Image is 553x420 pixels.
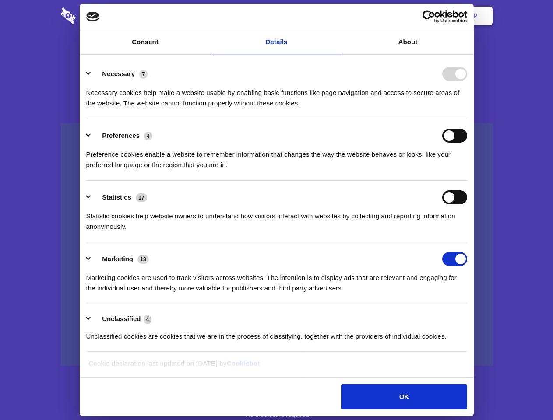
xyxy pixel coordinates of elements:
button: OK [341,384,467,409]
iframe: Drift Widget Chat Controller [509,376,542,409]
button: Unclassified (4) [86,314,157,325]
div: Preference cookies enable a website to remember information that changes the way the website beha... [86,143,467,170]
span: 17 [136,193,147,202]
label: Preferences [102,132,140,139]
button: Statistics (17) [86,190,153,204]
span: 4 [144,132,152,140]
button: Marketing (13) [86,252,155,266]
span: 13 [137,255,149,264]
a: Consent [80,30,211,54]
a: Usercentrics Cookiebot - opens in a new window [391,10,467,23]
a: Contact [355,2,395,29]
img: logo-wordmark-white-trans-d4663122ce5f474addd5e946df7df03e33cb6a1c49d2221995e7729f52c070b2.svg [61,7,136,24]
span: 7 [139,70,148,79]
button: Necessary (7) [86,67,153,81]
div: Statistic cookies help website owners to understand how visitors interact with websites by collec... [86,204,467,232]
img: logo [86,12,99,21]
a: Cookiebot [227,360,260,367]
a: Wistia video thumbnail [61,123,493,366]
label: Necessary [102,70,135,77]
h1: Eliminate Slack Data Loss. [61,39,493,71]
div: Marketing cookies are used to track visitors across websites. The intention is to display ads tha... [86,266,467,294]
h4: Auto-redaction of sensitive data, encrypted data sharing and self-destructing private chats. Shar... [61,80,493,108]
button: Preferences (4) [86,129,158,143]
a: Details [211,30,342,54]
div: Necessary cookies help make a website usable by enabling basic functions like page navigation and... [86,81,467,108]
div: Cookie declaration last updated on [DATE] by [82,358,471,375]
a: Pricing [257,2,295,29]
a: Login [397,2,435,29]
span: 4 [144,315,152,324]
label: Marketing [102,255,133,262]
div: Unclassified cookies are cookies that we are in the process of classifying, together with the pro... [86,325,467,342]
label: Statistics [102,193,131,201]
a: About [342,30,474,54]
